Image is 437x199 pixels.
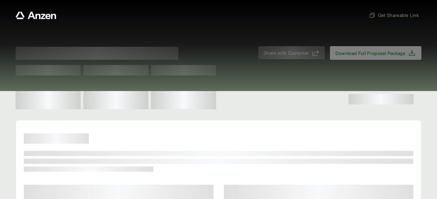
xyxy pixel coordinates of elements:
span: Test [83,65,148,75]
a: Anzen website [16,11,56,19]
span: Proposal for [16,47,178,60]
span: Get Shareable Link [369,12,419,19]
span: Test [16,65,81,75]
span: Share with Customer [264,49,309,56]
button: Get Shareable Link [366,9,421,21]
span: Test [151,65,216,75]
